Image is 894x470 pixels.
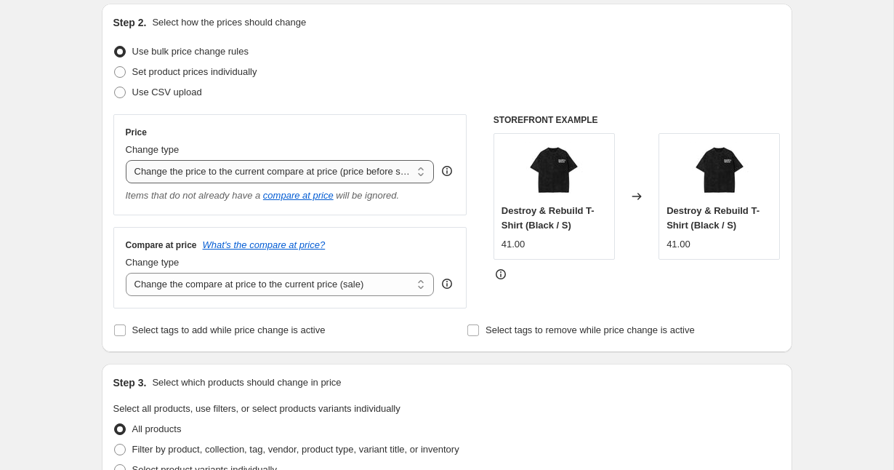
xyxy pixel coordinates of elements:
div: help [440,276,454,291]
span: Select all products, use filters, or select products variants individually [113,403,400,414]
span: Filter by product, collection, tag, vendor, product type, variant title, or inventory [132,444,459,455]
span: Destroy & Rebuild T-Shirt (Black / S) [667,205,760,231]
h2: Step 2. [113,15,147,30]
span: Change type [126,144,180,155]
i: will be ignored. [336,190,399,201]
span: Use CSV upload [132,87,202,97]
span: Use bulk price change rules [132,46,249,57]
p: Select which products should change in price [152,375,341,390]
span: Select tags to add while price change is active [132,324,326,335]
div: 41.00 [502,237,525,252]
h3: Price [126,127,147,138]
div: help [440,164,454,178]
span: All products [132,423,182,434]
div: 41.00 [667,237,690,252]
h2: Step 3. [113,375,147,390]
button: compare at price [263,190,334,201]
span: Change type [126,257,180,268]
h3: Compare at price [126,239,197,251]
span: Destroy & Rebuild T-Shirt (Black / S) [502,205,595,231]
p: Select how the prices should change [152,15,306,30]
img: STRM_D_R_R00037-C001-V3_2_80x.jpg [525,141,583,199]
img: STRM_D_R_R00037-C001-V3_2_80x.jpg [690,141,749,199]
span: Select tags to remove while price change is active [486,324,695,335]
button: What's the compare at price? [203,239,326,250]
h6: STOREFRONT EXAMPLE [494,114,781,126]
span: Set product prices individually [132,66,257,77]
i: Items that do not already have a [126,190,261,201]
